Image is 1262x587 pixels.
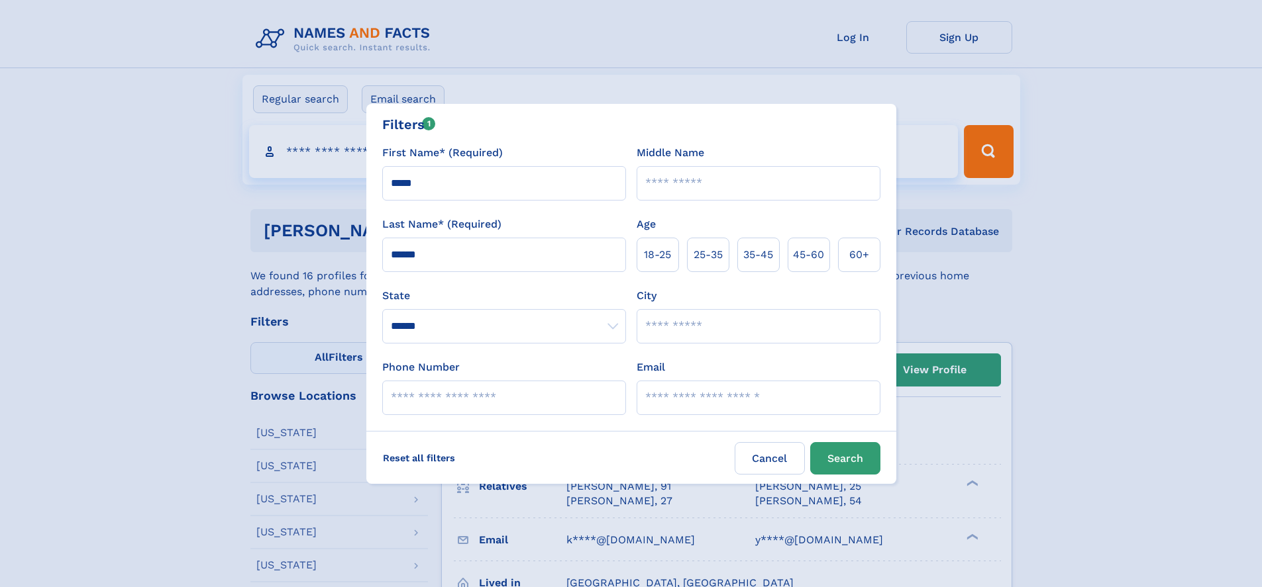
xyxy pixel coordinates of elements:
[743,247,773,263] span: 35‑45
[382,145,503,161] label: First Name* (Required)
[382,359,460,375] label: Phone Number
[374,442,464,474] label: Reset all filters
[644,247,671,263] span: 18‑25
[694,247,723,263] span: 25‑35
[810,442,880,474] button: Search
[382,288,626,304] label: State
[637,216,656,232] label: Age
[849,247,869,263] span: 60+
[793,247,824,263] span: 45‑60
[382,114,436,134] div: Filters
[382,216,501,232] label: Last Name* (Required)
[735,442,805,474] label: Cancel
[637,288,657,304] label: City
[637,145,704,161] label: Middle Name
[637,359,665,375] label: Email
